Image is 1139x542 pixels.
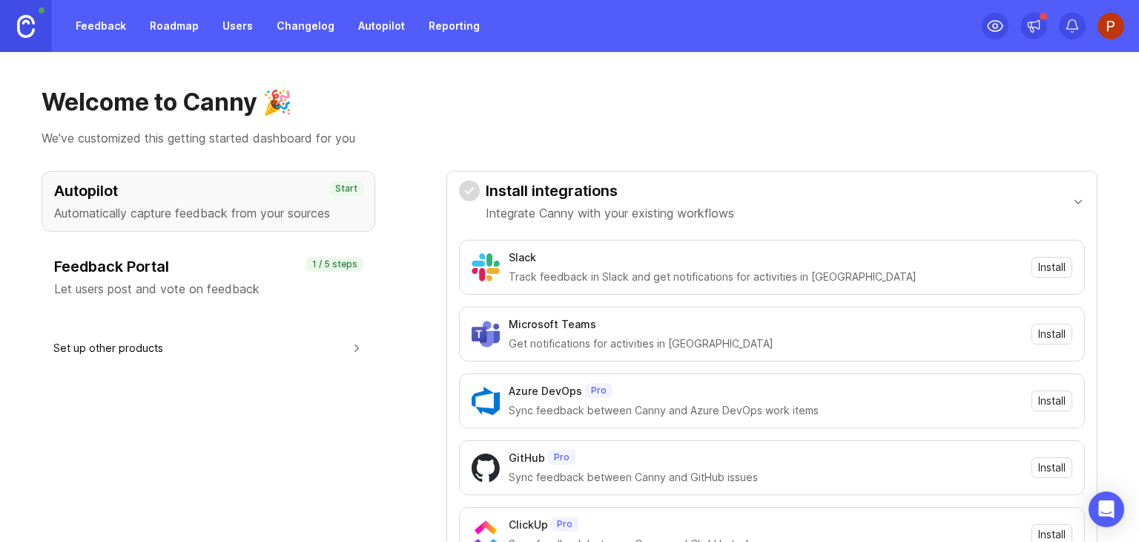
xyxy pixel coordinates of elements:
[509,517,548,533] div: ClickUp
[268,13,343,39] a: Changelog
[509,469,1023,486] div: Sync feedback between Canny and GitHub issues
[420,13,489,39] a: Reporting
[1089,492,1124,527] div: Open Intercom Messenger
[42,88,1097,117] h1: Welcome to Canny 🎉
[53,331,363,365] button: Set up other products
[1038,394,1066,408] span: Install
[1031,324,1072,345] button: Install
[141,13,208,39] a: Roadmap
[54,280,363,298] p: Let users post and vote on feedback
[509,249,536,266] div: Slack
[509,336,1023,352] div: Get notifications for activities in [GEOGRAPHIC_DATA]
[1031,257,1072,278] button: Install
[335,183,357,195] p: Start
[472,454,500,482] img: GitHub
[54,204,363,222] p: Automatically capture feedback from your sources
[1038,460,1066,475] span: Install
[1031,457,1072,478] button: Install
[554,451,569,463] p: Pro
[1031,391,1072,411] button: Install
[472,387,500,415] img: Azure DevOps
[214,13,262,39] a: Users
[1097,13,1124,39] img: Patrick Eschenfeldt
[509,383,582,399] div: Azure DevOps
[42,129,1097,147] p: We've customized this getting started dashboard for you
[67,13,135,39] a: Feedback
[459,172,1085,231] button: Install integrationsIntegrate Canny with your existing workflows
[42,246,375,307] button: Feedback PortalLet users post and vote on feedback1 / 5 steps
[1038,260,1066,275] span: Install
[472,253,500,281] img: Slack
[472,320,500,348] img: Microsoft Teams
[509,316,596,333] div: Microsoft Teams
[42,171,375,232] button: AutopilotAutomatically capture feedback from your sourcesStart
[349,13,414,39] a: Autopilot
[486,204,734,222] p: Integrate Canny with your existing workflows
[557,518,572,530] p: Pro
[1038,527,1066,542] span: Install
[509,450,545,466] div: GitHub
[486,180,734,201] h3: Install integrations
[312,258,357,270] p: 1 / 5 steps
[54,256,363,277] h3: Feedback Portal
[509,402,1023,419] div: Sync feedback between Canny and Azure DevOps work items
[591,385,607,396] p: Pro
[509,269,1023,285] div: Track feedback in Slack and get notifications for activities in [GEOGRAPHIC_DATA]
[17,15,35,38] img: Canny Home
[54,180,363,201] h3: Autopilot
[1038,327,1066,342] span: Install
